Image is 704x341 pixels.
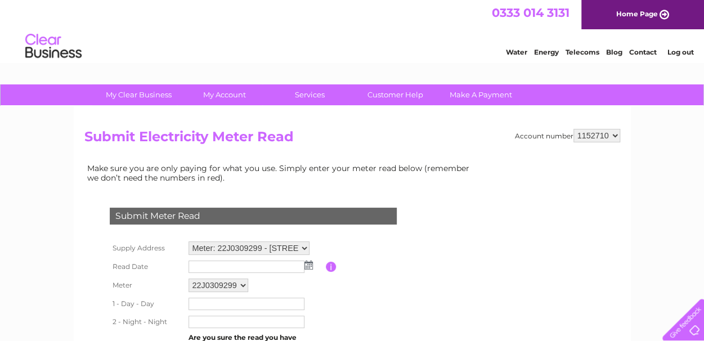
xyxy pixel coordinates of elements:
img: logo.png [25,29,82,64]
div: Account number [515,129,620,142]
a: Blog [606,48,622,56]
a: Log out [667,48,693,56]
a: Telecoms [566,48,599,56]
a: Make A Payment [434,84,527,105]
a: Contact [629,48,657,56]
div: Clear Business is a trading name of Verastar Limited (registered in [GEOGRAPHIC_DATA] No. 3667643... [87,6,618,55]
th: 1 - Day - Day [107,295,186,313]
th: Supply Address [107,239,186,258]
th: Read Date [107,258,186,276]
a: My Clear Business [92,84,185,105]
a: My Account [178,84,271,105]
td: Make sure you are only paying for what you use. Simply enter your meter read below (remember we d... [84,161,478,185]
a: Services [263,84,356,105]
div: Submit Meter Read [110,208,397,225]
a: 0333 014 3131 [492,6,570,20]
a: Water [506,48,527,56]
th: Meter [107,276,186,295]
a: Customer Help [349,84,442,105]
h2: Submit Electricity Meter Read [84,129,620,150]
th: 2 - Night - Night [107,313,186,331]
input: Information [326,262,337,272]
img: ... [304,261,313,270]
a: Energy [534,48,559,56]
